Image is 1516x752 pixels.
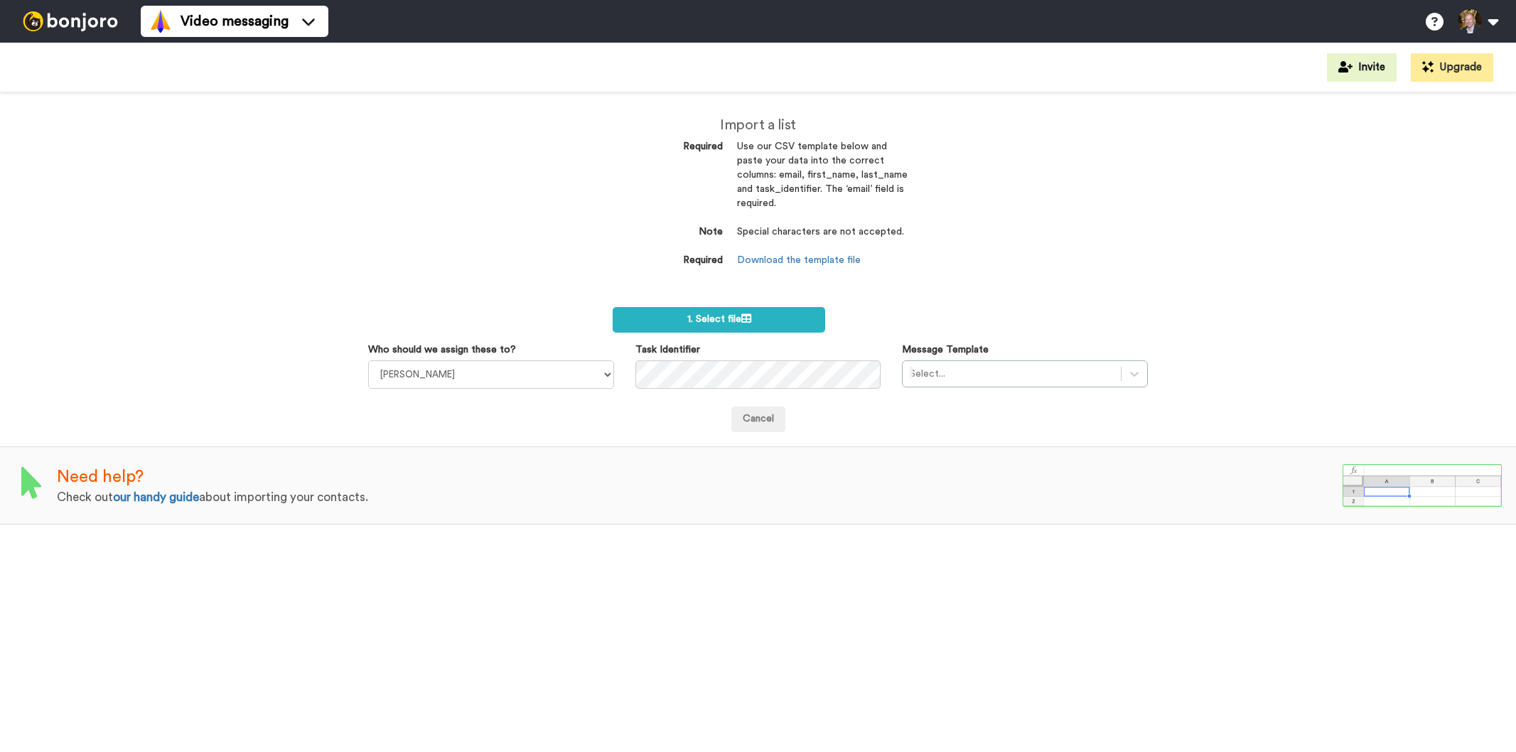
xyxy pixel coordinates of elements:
[17,11,124,31] img: bj-logo-header-white.svg
[1327,53,1397,82] button: Invite
[609,140,723,154] dt: Required
[609,225,723,240] dt: Note
[1411,53,1493,82] button: Upgrade
[113,491,199,503] a: our handy guide
[181,11,289,31] span: Video messaging
[687,314,751,324] span: 1. Select file
[609,254,723,268] dt: Required
[57,489,1343,506] div: Check out about importing your contacts.
[149,10,172,33] img: vm-color.svg
[368,343,516,357] label: Who should we assign these to?
[902,343,989,357] label: Message Template
[635,343,700,357] label: Task Identifier
[731,407,785,432] a: Cancel
[609,117,908,133] h2: Import a list
[737,140,908,225] dd: Use our CSV template below and paste your data into the correct columns: email, first_name, last_...
[737,225,908,254] dd: Special characters are not accepted.
[57,465,1343,489] div: Need help?
[737,255,861,265] a: Download the template file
